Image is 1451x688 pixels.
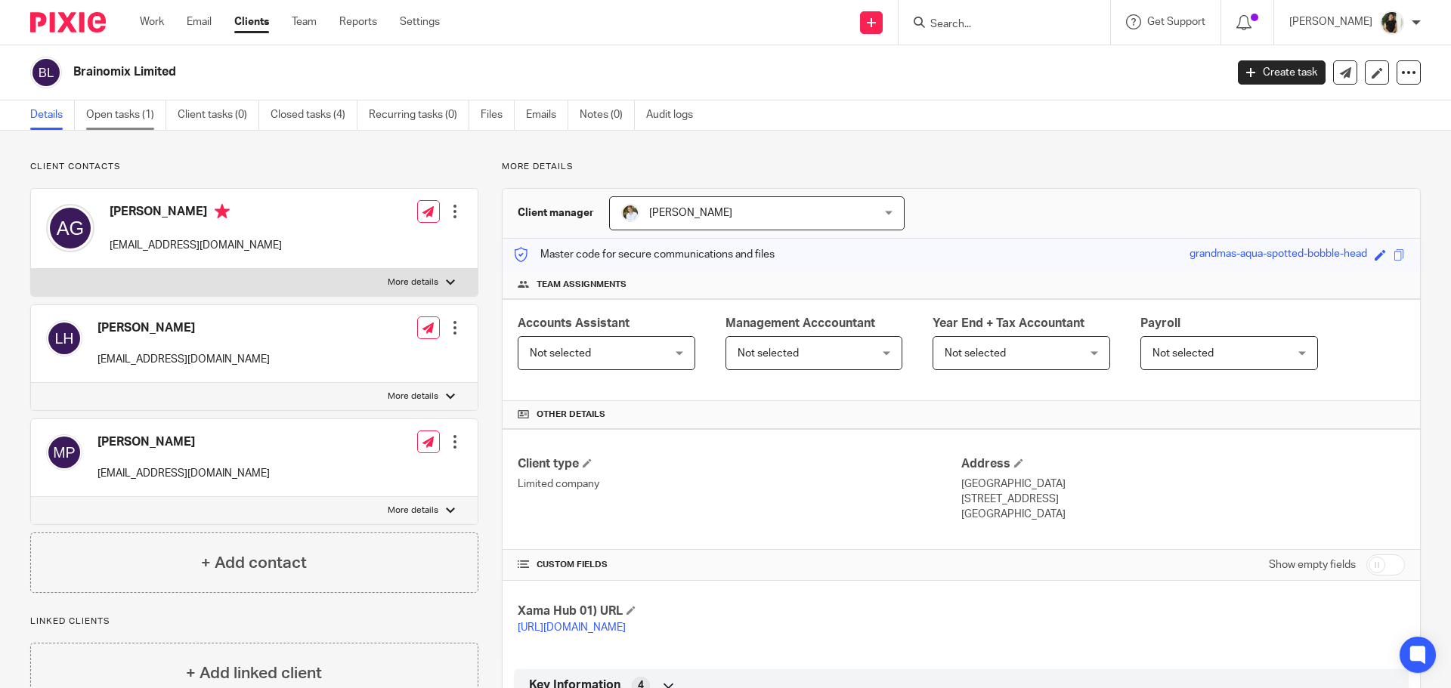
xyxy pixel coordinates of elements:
[388,390,438,403] p: More details
[514,247,775,262] p: Master code for secure communications and files
[30,12,106,32] img: Pixie
[201,551,307,575] h4: + Add contact
[30,161,478,173] p: Client contacts
[30,100,75,130] a: Details
[1238,60,1326,85] a: Create task
[97,466,270,481] p: [EMAIL_ADDRESS][DOMAIN_NAME]
[649,208,732,218] span: [PERSON_NAME]
[961,507,1405,522] p: [GEOGRAPHIC_DATA]
[537,279,626,291] span: Team assignments
[945,348,1006,359] span: Not selected
[526,100,568,130] a: Emails
[369,100,469,130] a: Recurring tasks (0)
[933,317,1084,329] span: Year End + Tax Accountant
[86,100,166,130] a: Open tasks (1)
[530,348,591,359] span: Not selected
[621,204,639,222] img: sarah-royle.jpg
[30,615,478,628] p: Linked clients
[725,317,875,329] span: Management Acccountant
[110,204,282,223] h4: [PERSON_NAME]
[186,662,322,685] h4: + Add linked client
[30,57,62,88] img: svg%3E
[187,14,212,29] a: Email
[215,204,230,219] i: Primary
[178,100,259,130] a: Client tasks (0)
[1140,317,1180,329] span: Payroll
[738,348,799,359] span: Not selected
[46,320,82,356] img: svg%3E
[234,14,269,29] a: Clients
[481,100,515,130] a: Files
[518,559,961,571] h4: CUSTOM FIELDS
[97,320,270,336] h4: [PERSON_NAME]
[110,238,282,253] p: [EMAIL_ADDRESS][DOMAIN_NAME]
[1289,14,1372,29] p: [PERSON_NAME]
[1147,17,1205,27] span: Get Support
[140,14,164,29] a: Work
[400,14,440,29] a: Settings
[502,161,1421,173] p: More details
[1190,246,1367,264] div: grandmas-aqua-spotted-bobble-head
[518,205,594,221] h3: Client manager
[73,64,987,80] h2: Brainomix Limited
[518,317,630,329] span: Accounts Assistant
[1269,557,1356,572] label: Show empty fields
[292,14,317,29] a: Team
[646,100,704,130] a: Audit logs
[1380,11,1404,35] img: Janice%20Tang.jpeg
[388,504,438,517] p: More details
[388,276,438,288] p: More details
[929,18,1065,32] input: Search
[961,492,1405,507] p: [STREET_ADDRESS]
[46,204,94,252] img: svg%3E
[518,456,961,472] h4: Client type
[580,100,635,130] a: Notes (0)
[1152,348,1214,359] span: Not selected
[97,352,270,367] p: [EMAIL_ADDRESS][DOMAIN_NAME]
[537,409,605,421] span: Other details
[339,14,377,29] a: Reports
[518,622,626,633] a: [URL][DOMAIN_NAME]
[961,456,1405,472] h4: Address
[518,477,961,492] p: Limited company
[46,434,82,470] img: svg%3E
[961,477,1405,492] p: [GEOGRAPHIC_DATA]
[518,603,961,619] h4: Xama Hub 01) URL
[97,434,270,450] h4: [PERSON_NAME]
[271,100,357,130] a: Closed tasks (4)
